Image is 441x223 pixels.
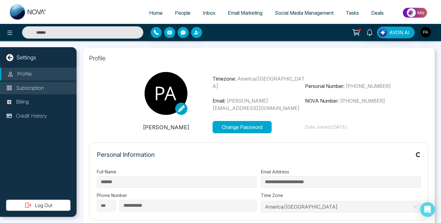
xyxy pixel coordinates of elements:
span: People [175,10,190,16]
p: NOVA Number: [305,97,398,104]
span: Tasks [346,10,359,16]
span: Social Media Management [275,10,334,16]
a: Social Media Management [269,7,340,19]
span: Inbox [203,10,216,16]
span: Email Marketing [228,10,262,16]
span: Deals [371,10,384,16]
button: Log Out [6,200,70,211]
p: Settings [17,53,36,62]
p: Timezone: [213,75,305,90]
p: Billing [16,98,29,106]
p: Date Joined: [DATE] [305,124,398,131]
a: Deals [365,7,390,19]
span: [PERSON_NAME][EMAIL_ADDRESS][DOMAIN_NAME] [213,98,300,111]
img: Market-place.gif [393,6,437,20]
p: [PERSON_NAME] [120,123,213,131]
a: People [169,7,197,19]
img: User Avatar [420,27,431,37]
p: Personal Information [97,150,155,159]
span: [PHONE_NUMBER] [346,83,391,89]
img: Lead Flow [379,28,387,37]
p: Profile [89,54,428,63]
span: America/[GEOGRAPHIC_DATA] [213,76,305,89]
a: Email Marketing [222,7,269,19]
span: AVON AI [389,29,409,36]
span: America/Toronto [265,202,417,211]
label: Full Name [97,168,257,175]
span: [PHONE_NUMBER] [340,98,385,104]
a: Inbox [197,7,222,19]
button: Change Password [213,121,272,133]
div: Open Intercom Messenger [420,202,435,217]
p: Subscription [16,84,44,92]
label: Phone Number [97,192,257,198]
label: Time Zone [261,192,421,198]
button: AVON AI [377,27,415,38]
a: Tasks [340,7,365,19]
img: Nova CRM Logo [10,4,47,20]
p: Credit History [16,112,47,120]
p: Email: [213,97,305,112]
span: Home [149,10,163,16]
p: Profile [17,70,32,78]
p: Personal Number: [305,82,398,90]
a: Home [143,7,169,19]
label: Email Address [261,168,421,175]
